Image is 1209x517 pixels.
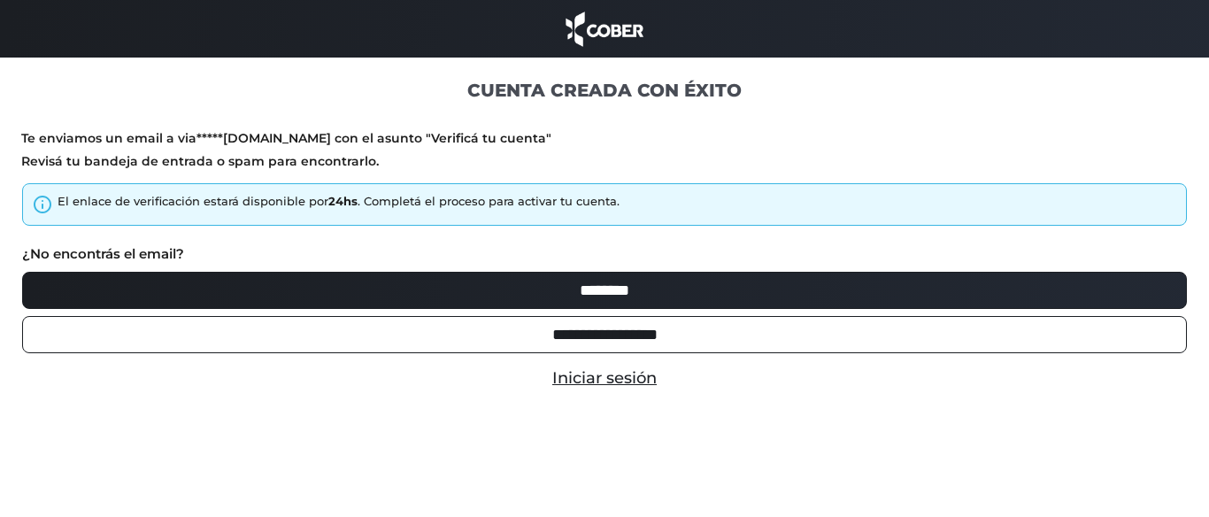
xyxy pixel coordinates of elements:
label: ¿No encontrás el email? [22,244,184,265]
h1: CUENTA CREADA CON ÉXITO [21,79,1188,102]
p: Revisá tu bandeja de entrada o spam para encontrarlo. [21,153,1188,170]
div: El enlace de verificación estará disponible por . Completá el proceso para activar tu cuenta. [58,193,620,211]
strong: 24hs [328,194,358,208]
a: Iniciar sesión [552,368,657,388]
img: cober_marca.png [561,9,648,49]
p: Te enviamos un email a via*****[DOMAIN_NAME] con el asunto "Verificá tu cuenta" [21,130,1188,147]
